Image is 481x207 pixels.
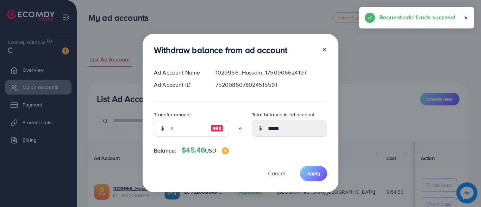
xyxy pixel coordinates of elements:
[222,147,229,154] img: image
[379,13,455,22] h5: Request add funds success!
[307,170,320,177] span: Apply
[210,69,333,77] div: 1029956_Hassam_1750906624197
[154,111,191,118] label: Transfer amount
[268,169,286,177] span: Cancel
[182,146,229,155] h4: $45.46
[210,81,333,89] div: 7520086078024515591
[252,111,314,118] label: Total balance in ad account
[154,45,287,55] h3: Withdraw balance from ad account
[148,81,210,89] div: Ad Account ID
[205,147,216,154] span: USD
[154,147,176,155] span: Balance:
[300,166,327,181] button: Apply
[211,124,223,132] img: image
[148,69,210,77] div: Ad Account Name
[259,166,294,181] button: Cancel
